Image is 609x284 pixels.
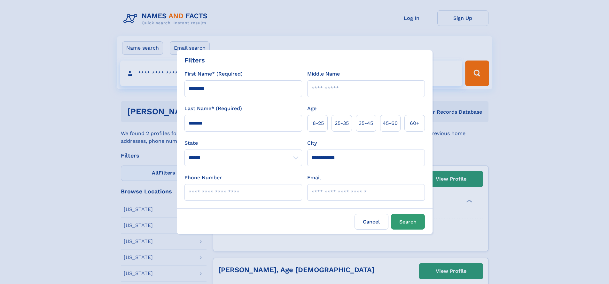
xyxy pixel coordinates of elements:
span: 25‑35 [335,119,349,127]
label: First Name* (Required) [184,70,243,78]
label: Phone Number [184,174,222,182]
span: 45‑60 [383,119,398,127]
span: 60+ [410,119,419,127]
span: 18‑25 [311,119,324,127]
label: Email [307,174,321,182]
label: Age [307,105,316,112]
button: Search [391,214,425,230]
label: City [307,139,317,147]
div: Filters [184,55,205,65]
label: Middle Name [307,70,340,78]
span: 35‑45 [359,119,373,127]
label: State [184,139,302,147]
label: Cancel [355,214,388,230]
label: Last Name* (Required) [184,105,242,112]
